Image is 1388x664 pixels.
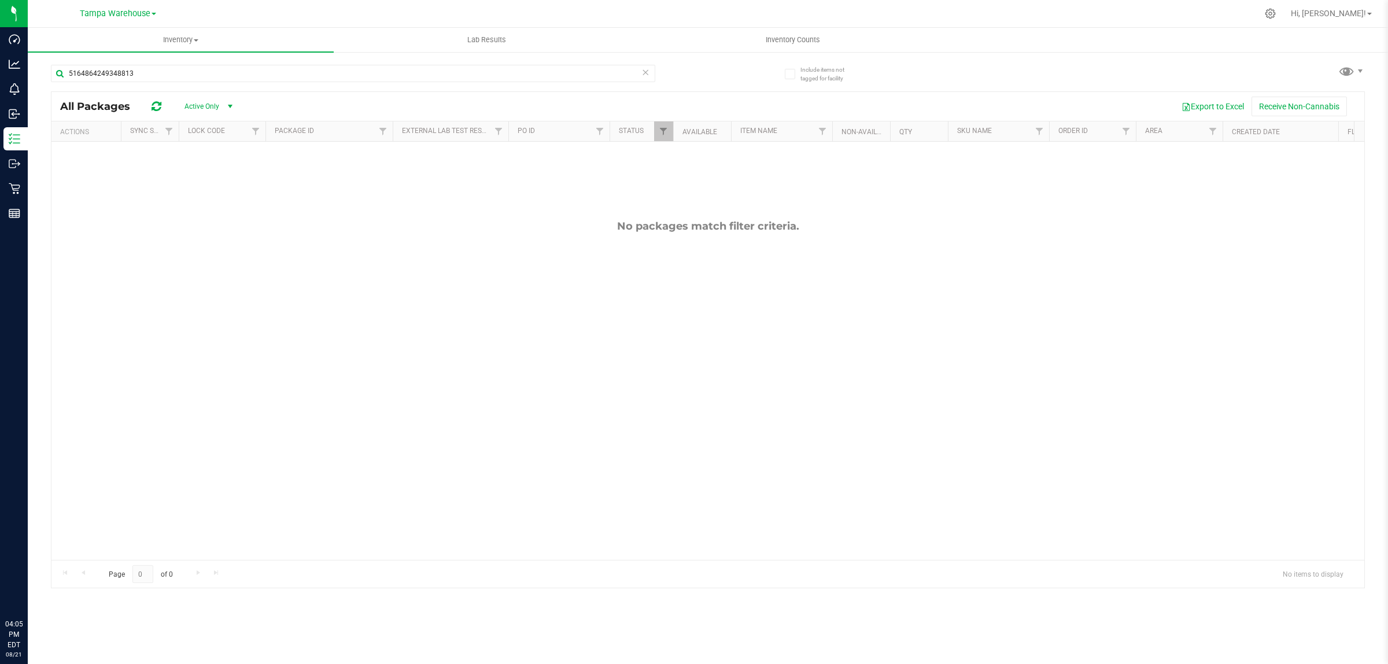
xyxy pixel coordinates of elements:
[841,128,893,136] a: Non-Available
[9,183,20,194] inline-svg: Retail
[130,127,175,135] a: Sync Status
[51,220,1364,233] div: No packages match filter criteria.
[1291,9,1366,18] span: Hi, [PERSON_NAME]!
[275,127,314,135] a: Package ID
[246,121,265,141] a: Filter
[654,121,673,141] a: Filter
[813,121,832,141] a: Filter
[9,34,20,45] inline-svg: Dashboard
[957,127,992,135] a: SKU Name
[5,650,23,659] p: 08/21
[1232,128,1280,136] a: Created Date
[1263,8,1278,19] div: Manage settings
[99,565,182,583] span: Page of 0
[899,128,912,136] a: Qty
[12,571,46,606] iframe: Resource center
[1145,127,1162,135] a: Area
[60,128,116,136] div: Actions
[9,133,20,145] inline-svg: Inventory
[641,65,649,80] span: Clear
[640,28,946,52] a: Inventory Counts
[1030,121,1049,141] a: Filter
[489,121,508,141] a: Filter
[9,108,20,120] inline-svg: Inbound
[334,28,640,52] a: Lab Results
[28,28,334,52] a: Inventory
[682,128,717,136] a: Available
[740,127,777,135] a: Item Name
[5,619,23,650] p: 04:05 PM EDT
[590,121,610,141] a: Filter
[1058,127,1088,135] a: Order Id
[9,208,20,219] inline-svg: Reports
[800,65,858,83] span: Include items not tagged for facility
[60,100,142,113] span: All Packages
[518,127,535,135] a: PO ID
[9,158,20,169] inline-svg: Outbound
[619,127,644,135] a: Status
[1273,565,1353,582] span: No items to display
[9,83,20,95] inline-svg: Monitoring
[452,35,522,45] span: Lab Results
[1117,121,1136,141] a: Filter
[28,35,334,45] span: Inventory
[374,121,393,141] a: Filter
[80,9,150,19] span: Tampa Warehouse
[750,35,836,45] span: Inventory Counts
[160,121,179,141] a: Filter
[402,127,493,135] a: External Lab Test Result
[51,65,655,82] input: Search Package ID, Item Name, SKU, Lot or Part Number...
[9,58,20,70] inline-svg: Analytics
[1174,97,1252,116] button: Export to Excel
[1252,97,1347,116] button: Receive Non-Cannabis
[1204,121,1223,141] a: Filter
[188,127,225,135] a: Lock Code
